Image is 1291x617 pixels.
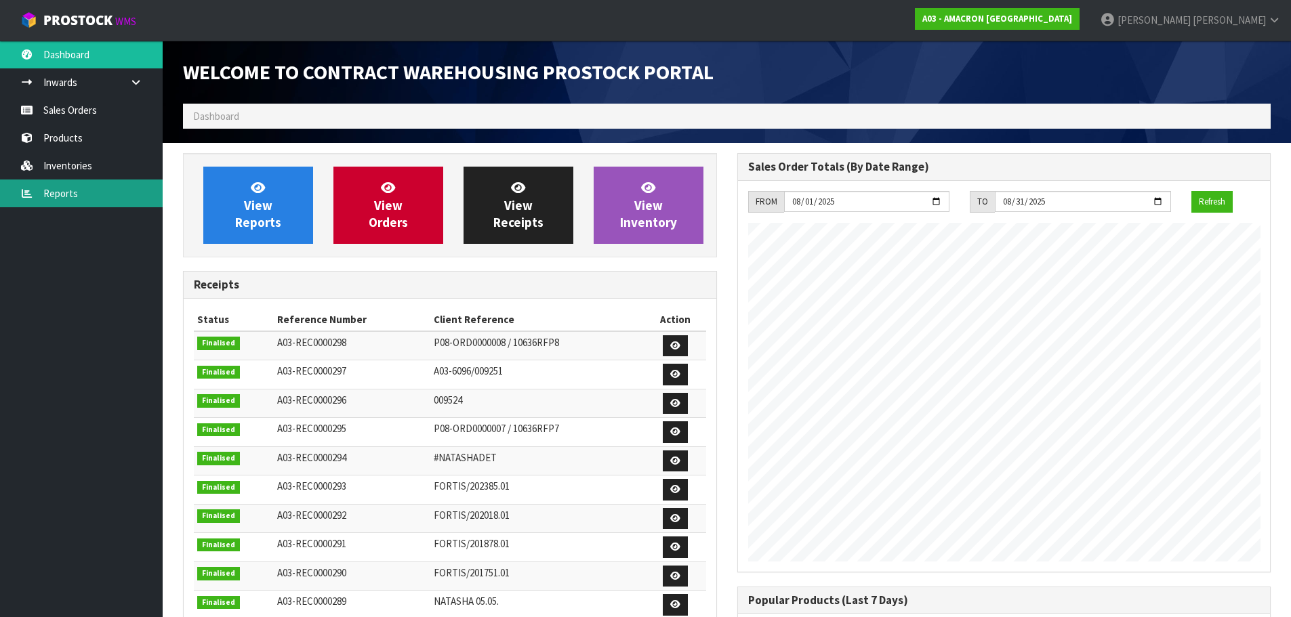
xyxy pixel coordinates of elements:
[434,480,510,492] span: FORTIS/202385.01
[748,161,1261,173] h3: Sales Order Totals (By Date Range)
[434,595,499,608] span: NATASHA 05.05.
[197,452,240,465] span: Finalised
[493,179,544,230] span: View Receipts
[197,538,240,552] span: Finalised
[197,567,240,580] span: Finalised
[434,336,559,349] span: P08-ORD0000008 / 10636RFP8
[277,537,346,550] span: A03-REC0000291
[434,451,497,464] span: #NATASHADET
[193,110,239,123] span: Dashboard
[277,336,346,349] span: A03-REC0000298
[333,167,443,244] a: ViewOrders
[277,393,346,406] span: A03-REC0000296
[194,278,706,291] h3: Receipts
[235,179,281,230] span: View Reports
[434,393,462,406] span: 009524
[277,364,346,377] span: A03-REC0000297
[434,422,559,435] span: P08-ORD0000007 / 10636RFP7
[115,15,136,28] small: WMS
[277,509,346,522] span: A03-REC0000292
[197,394,240,408] span: Finalised
[594,167,703,244] a: ViewInventory
[748,594,1261,607] h3: Popular Products (Last 7 Days)
[277,566,346,579] span: A03-REC0000290
[277,595,346,608] span: A03-REC0000289
[197,509,240,523] span: Finalised
[274,309,430,331] th: Reference Number
[620,179,677,230] span: View Inventory
[20,12,37,28] img: cube-alt.png
[434,509,510,522] span: FORTIS/202018.01
[434,364,503,377] span: A03-6096/009251
[1191,191,1233,213] button: Refresh
[277,422,346,435] span: A03-REC0000295
[430,309,645,331] th: Client Reference
[277,451,346,464] span: A03-REC0000294
[197,337,240,350] span: Finalised
[194,309,274,331] th: Status
[434,566,510,579] span: FORTIS/201751.01
[203,167,313,244] a: ViewReports
[197,366,240,379] span: Finalised
[922,13,1072,24] strong: A03 - AMACRON [GEOGRAPHIC_DATA]
[1193,14,1266,26] span: [PERSON_NAME]
[183,59,714,85] span: Welcome to Contract Warehousing ProStock Portal
[369,179,408,230] span: View Orders
[277,480,346,492] span: A03-REC0000293
[197,596,240,610] span: Finalised
[1118,14,1191,26] span: [PERSON_NAME]
[970,191,995,213] div: TO
[43,12,112,29] span: ProStock
[197,481,240,494] span: Finalised
[464,167,573,244] a: ViewReceipts
[197,423,240,437] span: Finalised
[434,537,510,550] span: FORTIS/201878.01
[645,309,705,331] th: Action
[748,191,784,213] div: FROM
